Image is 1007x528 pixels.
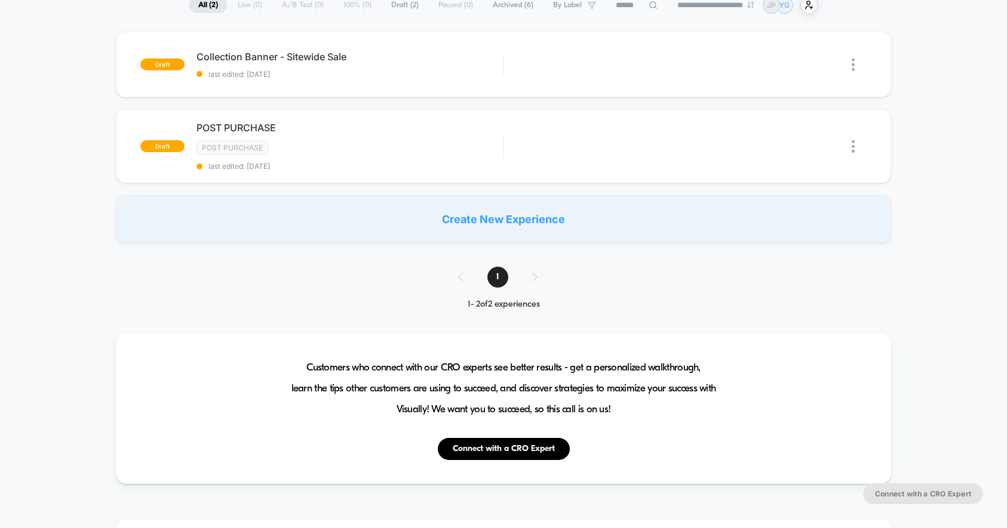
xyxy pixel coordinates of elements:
div: Create New Experience [116,195,891,243]
img: close [852,58,855,71]
span: POST PURCHASE [197,122,503,134]
p: JP [767,1,776,10]
button: Connect with a CRO Expert [863,483,983,504]
span: Collection Banner - Sitewide Sale [197,51,503,63]
span: Customers who connect with our CRO experts see better results - get a personalized walkthrough, l... [291,357,716,420]
span: By Label [553,1,582,10]
span: last edited: [DATE] [197,70,503,79]
span: draft [140,140,185,152]
span: Post Purchase [197,141,268,155]
span: draft [140,58,185,70]
p: YG [779,1,790,10]
span: 1 [487,267,508,288]
img: end [747,1,754,8]
button: Connect with a CRO Expert [438,438,570,460]
div: 1 - 2 of 2 experiences [446,299,561,310]
img: close [852,140,855,153]
span: last edited: [DATE] [197,162,503,171]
